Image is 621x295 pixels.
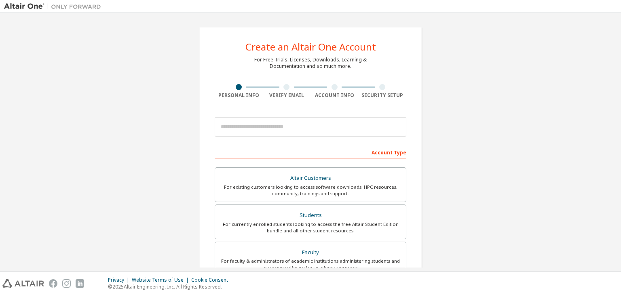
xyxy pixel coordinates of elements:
div: For currently enrolled students looking to access the free Altair Student Edition bundle and all ... [220,221,401,234]
img: linkedin.svg [76,279,84,288]
img: instagram.svg [62,279,71,288]
div: Faculty [220,247,401,258]
div: Website Terms of Use [132,277,191,283]
img: altair_logo.svg [2,279,44,288]
div: For existing customers looking to access software downloads, HPC resources, community, trainings ... [220,184,401,197]
img: Altair One [4,2,105,11]
div: Verify Email [263,92,311,99]
div: Security Setup [359,92,407,99]
p: © 2025 Altair Engineering, Inc. All Rights Reserved. [108,283,233,290]
img: facebook.svg [49,279,57,288]
div: Account Type [215,145,406,158]
div: Personal Info [215,92,263,99]
div: Create an Altair One Account [245,42,376,52]
div: Altair Customers [220,173,401,184]
div: For Free Trials, Licenses, Downloads, Learning & Documentation and so much more. [254,57,367,70]
div: Cookie Consent [191,277,233,283]
div: Privacy [108,277,132,283]
div: For faculty & administrators of academic institutions administering students and accessing softwa... [220,258,401,271]
div: Account Info [310,92,359,99]
div: Students [220,210,401,221]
